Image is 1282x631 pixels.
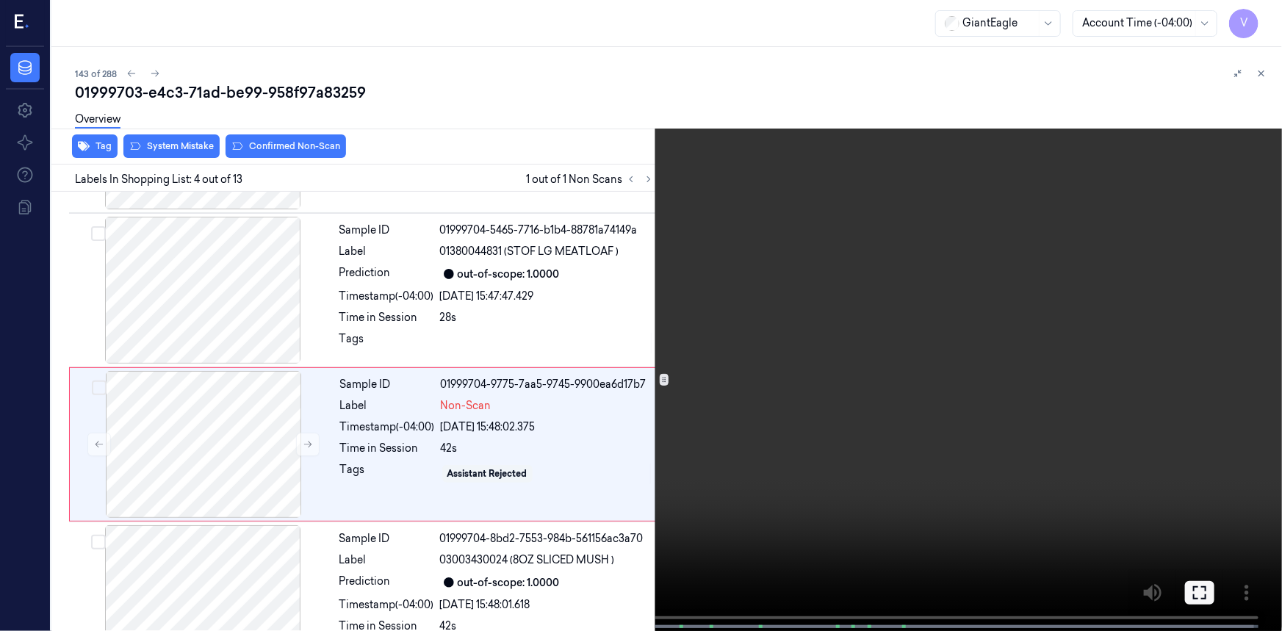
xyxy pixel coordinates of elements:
div: 01999704-8bd2-7553-984b-561156ac3a70 [440,531,655,547]
div: Sample ID [340,377,435,392]
button: V [1229,9,1258,38]
button: System Mistake [123,134,220,158]
div: 01999704-9775-7aa5-9745-9900ea6d17b7 [441,377,654,392]
button: Tag [72,134,118,158]
div: Timestamp (-04:00) [339,289,434,304]
div: Label [339,552,434,568]
span: Labels In Shopping List: 4 out of 13 [75,172,242,187]
span: 01380044831 (STOF LG MEATLOAF ) [440,244,619,259]
button: Confirmed Non-Scan [226,134,346,158]
div: Prediction [339,574,434,591]
div: Label [339,244,434,259]
div: out-of-scope: 1.0000 [458,575,560,591]
span: 143 of 288 [75,68,117,80]
button: Select row [91,535,106,549]
div: Timestamp (-04:00) [340,419,435,435]
span: 03003430024 (8OZ SLICED MUSH ) [440,552,615,568]
div: Tags [339,331,434,355]
div: Tags [340,462,435,486]
div: Timestamp (-04:00) [339,597,434,613]
a: Overview [75,112,120,129]
div: Time in Session [340,441,435,456]
div: 28s [440,310,655,325]
span: Non-Scan [441,398,491,414]
div: out-of-scope: 1.0000 [458,267,560,282]
div: [DATE] 15:48:01.618 [440,597,655,613]
button: Select row [92,381,107,395]
div: [DATE] 15:47:47.429 [440,289,655,304]
div: 01999703-e4c3-71ad-be99-958f97a83259 [75,82,1270,103]
span: 1 out of 1 Non Scans [526,170,658,188]
div: Sample ID [339,223,434,238]
div: 01999704-5465-7716-b1b4-88781a74149a [440,223,655,238]
div: Sample ID [339,531,434,547]
button: Select row [91,226,106,241]
div: [DATE] 15:48:02.375 [441,419,654,435]
div: Prediction [339,265,434,283]
div: 42s [441,441,654,456]
div: Assistant Rejected [447,467,527,480]
div: Time in Session [339,310,434,325]
div: Label [340,398,435,414]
